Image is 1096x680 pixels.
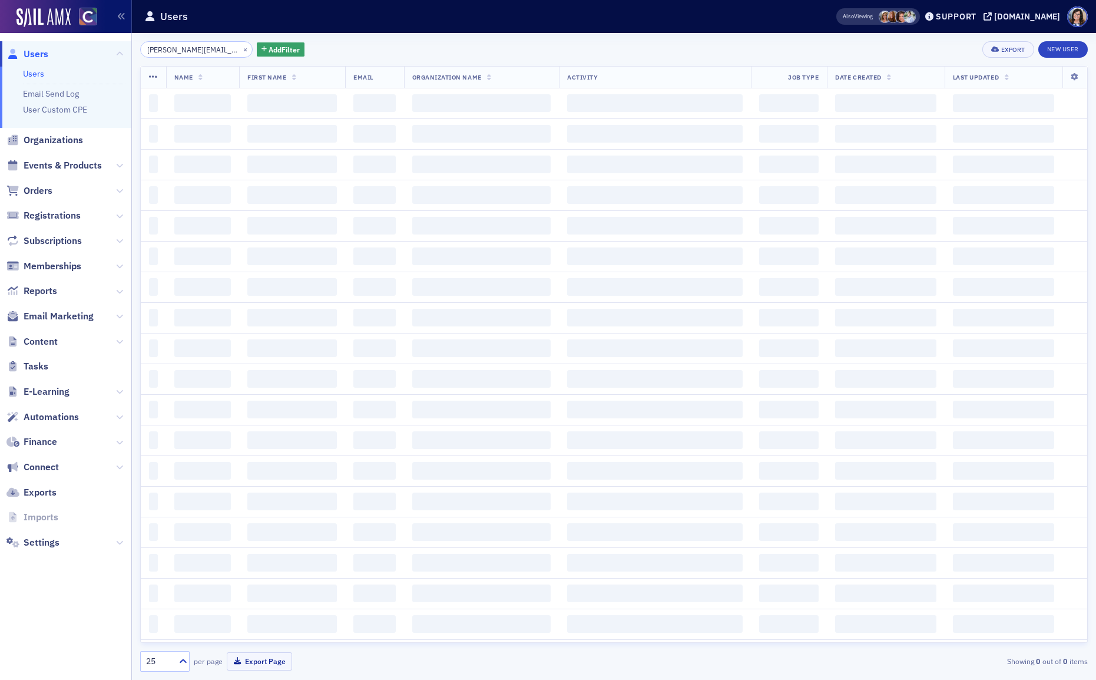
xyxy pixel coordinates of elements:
span: ‌ [174,401,231,418]
span: ‌ [247,462,337,480]
span: ‌ [412,125,551,143]
strong: 0 [1034,656,1042,666]
span: ‌ [567,431,743,449]
span: Viewing [843,12,873,21]
span: ‌ [149,247,158,265]
span: ‌ [412,493,551,510]
span: ‌ [567,278,743,296]
span: Exports [24,486,57,499]
span: ‌ [353,278,396,296]
span: ‌ [953,217,1054,235]
span: Registrations [24,209,81,222]
span: ‌ [149,94,158,112]
span: Orders [24,184,52,197]
span: ‌ [759,554,819,572]
span: ‌ [835,339,936,357]
span: ‌ [953,585,1054,602]
span: ‌ [149,217,158,235]
span: ‌ [759,585,819,602]
div: 25 [146,655,172,668]
span: ‌ [567,186,743,204]
span: Email Marketing [24,310,94,323]
span: ‌ [149,278,158,296]
span: ‌ [174,615,231,633]
a: Automations [6,411,79,424]
span: ‌ [353,462,396,480]
span: Memberships [24,260,81,273]
span: Settings [24,536,59,549]
span: ‌ [759,186,819,204]
span: ‌ [567,554,743,572]
div: Also [843,12,854,20]
span: ‌ [247,278,337,296]
span: Connect [24,461,59,474]
span: ‌ [759,339,819,357]
span: ‌ [174,125,231,143]
span: ‌ [567,462,743,480]
span: Organization Name [412,73,482,81]
span: ‌ [149,585,158,602]
span: ‌ [353,247,396,265]
span: ‌ [247,401,337,418]
label: per page [194,656,223,666]
span: ‌ [174,94,231,112]
a: Email Send Log [23,88,79,99]
span: ‌ [149,462,158,480]
span: Subscriptions [24,235,82,247]
span: ‌ [174,309,231,326]
span: ‌ [835,554,936,572]
span: ‌ [149,493,158,510]
span: ‌ [567,401,743,418]
a: Finance [6,435,57,448]
a: Memberships [6,260,81,273]
img: SailAMX [79,8,97,26]
span: ‌ [759,462,819,480]
span: ‌ [174,156,231,173]
span: Job Type [788,73,819,81]
span: ‌ [247,247,337,265]
span: Organizations [24,134,83,147]
span: ‌ [247,125,337,143]
span: ‌ [953,523,1054,541]
span: ‌ [567,247,743,265]
span: Finance [24,435,57,448]
span: ‌ [174,493,231,510]
span: ‌ [759,401,819,418]
span: ‌ [149,186,158,204]
span: ‌ [412,339,551,357]
span: ‌ [353,186,396,204]
span: ‌ [149,339,158,357]
img: SailAMX [16,8,71,27]
span: ‌ [174,523,231,541]
button: Export Page [227,652,292,671]
span: ‌ [247,309,337,326]
strong: 0 [1061,656,1069,666]
span: ‌ [835,585,936,602]
span: Date Created [835,73,881,81]
span: E-Learning [24,385,69,398]
a: Email Marketing [6,310,94,323]
span: ‌ [567,615,743,633]
span: ‌ [353,585,396,602]
span: ‌ [174,585,231,602]
button: × [240,44,251,54]
span: ‌ [247,615,337,633]
span: Imports [24,511,58,524]
span: Automations [24,411,79,424]
span: Sheila Duggan [887,11,899,23]
a: Users [6,48,48,61]
span: ‌ [567,156,743,173]
span: ‌ [247,523,337,541]
span: Profile [1067,6,1088,27]
span: ‌ [412,247,551,265]
span: ‌ [247,339,337,357]
span: ‌ [835,523,936,541]
span: ‌ [759,278,819,296]
span: ‌ [759,370,819,388]
span: ‌ [174,554,231,572]
button: [DOMAIN_NAME] [984,12,1064,21]
span: ‌ [149,431,158,449]
a: Imports [6,511,58,524]
a: New User [1038,41,1088,58]
span: ‌ [953,493,1054,510]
